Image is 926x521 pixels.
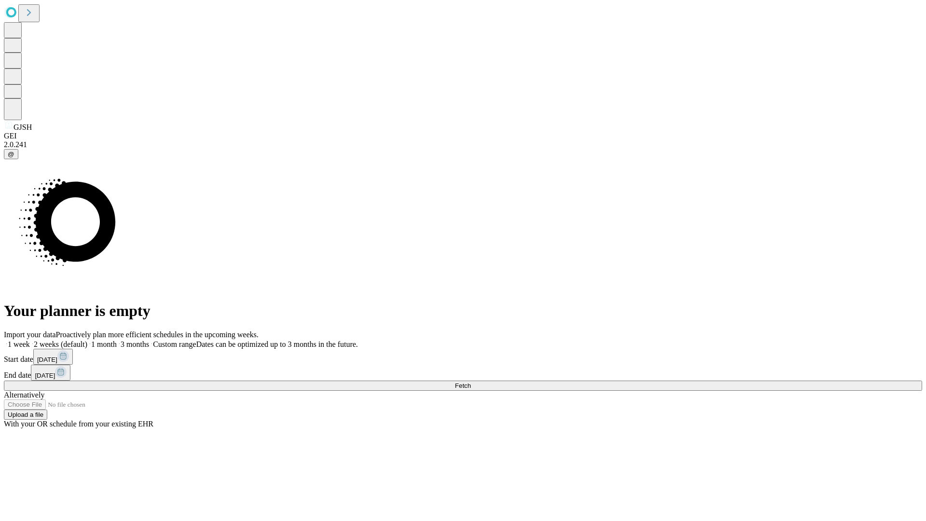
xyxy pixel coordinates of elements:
div: 2.0.241 [4,140,922,149]
span: [DATE] [37,356,57,363]
span: 2 weeks (default) [34,340,87,348]
span: 1 month [91,340,117,348]
span: Custom range [153,340,196,348]
div: GEI [4,132,922,140]
span: Import your data [4,330,56,339]
h1: Your planner is empty [4,302,922,320]
span: 1 week [8,340,30,348]
span: Alternatively [4,391,44,399]
span: Dates can be optimized up to 3 months in the future. [196,340,358,348]
button: @ [4,149,18,159]
button: Fetch [4,381,922,391]
span: Fetch [455,382,471,389]
button: [DATE] [33,349,73,365]
span: [DATE] [35,372,55,379]
div: End date [4,365,922,381]
span: 3 months [121,340,149,348]
button: [DATE] [31,365,70,381]
span: @ [8,151,14,158]
span: Proactively plan more efficient schedules in the upcoming weeks. [56,330,259,339]
div: Start date [4,349,922,365]
span: GJSH [14,123,32,131]
span: With your OR schedule from your existing EHR [4,420,153,428]
button: Upload a file [4,410,47,420]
